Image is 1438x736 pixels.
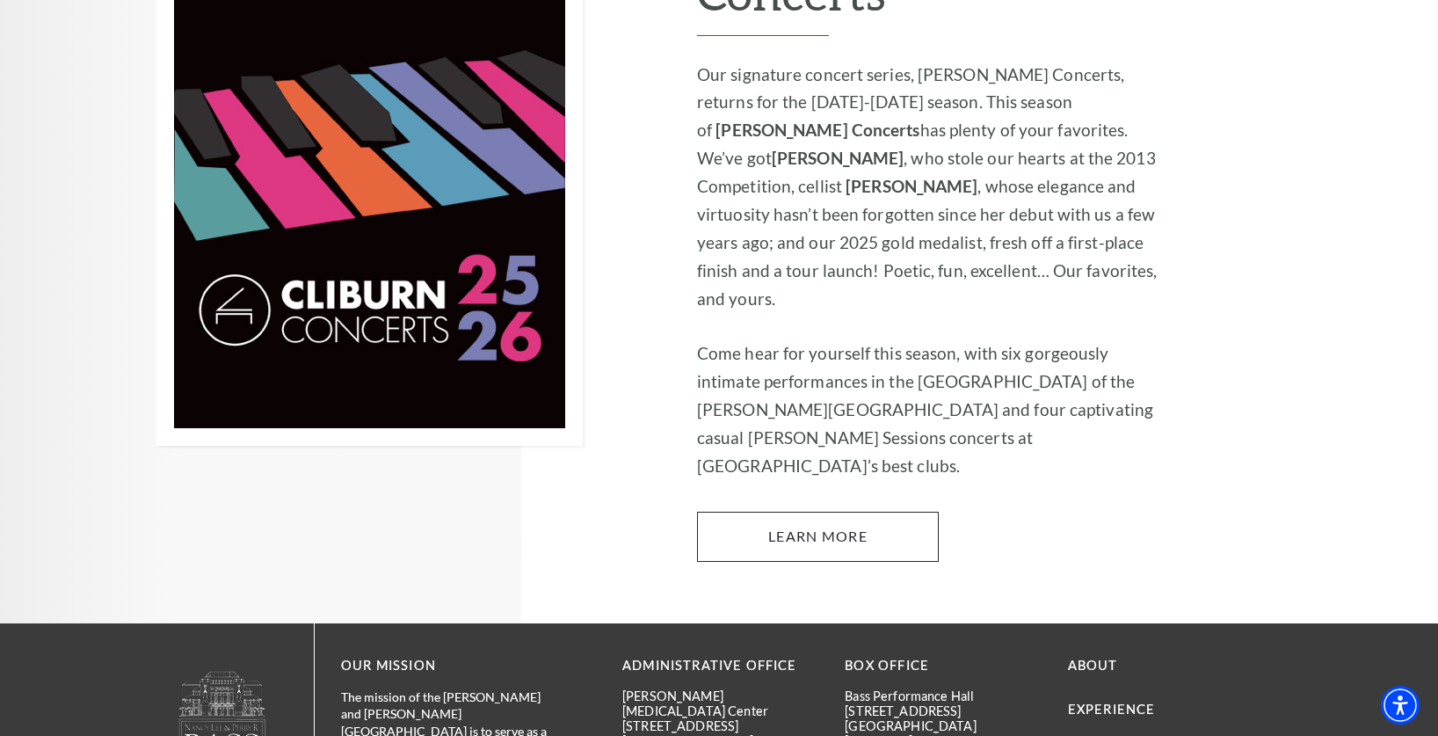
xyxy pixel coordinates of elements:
[845,655,1041,677] p: BOX OFFICE
[622,689,818,719] p: [PERSON_NAME][MEDICAL_DATA] Center
[341,655,561,677] p: OUR MISSION
[1381,686,1420,725] div: Accessibility Menu
[697,512,939,561] a: Learn More 2025-2026 Cliburn Concerts
[846,176,977,196] strong: [PERSON_NAME]
[697,339,1167,480] p: Come hear for yourself this season, with six gorgeously intimate performances in the [GEOGRAPHIC_...
[1068,702,1156,717] a: Experience
[772,148,904,168] strong: [PERSON_NAME]
[1068,658,1118,673] a: About
[697,61,1167,314] p: Our signature concert series, [PERSON_NAME] Concerts, returns for the [DATE]-[DATE] season. This ...
[845,703,1041,718] p: [STREET_ADDRESS]
[715,120,919,140] strong: [PERSON_NAME] Concerts
[622,718,818,733] p: [STREET_ADDRESS]
[845,689,1041,703] p: Bass Performance Hall
[622,655,818,677] p: Administrative Office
